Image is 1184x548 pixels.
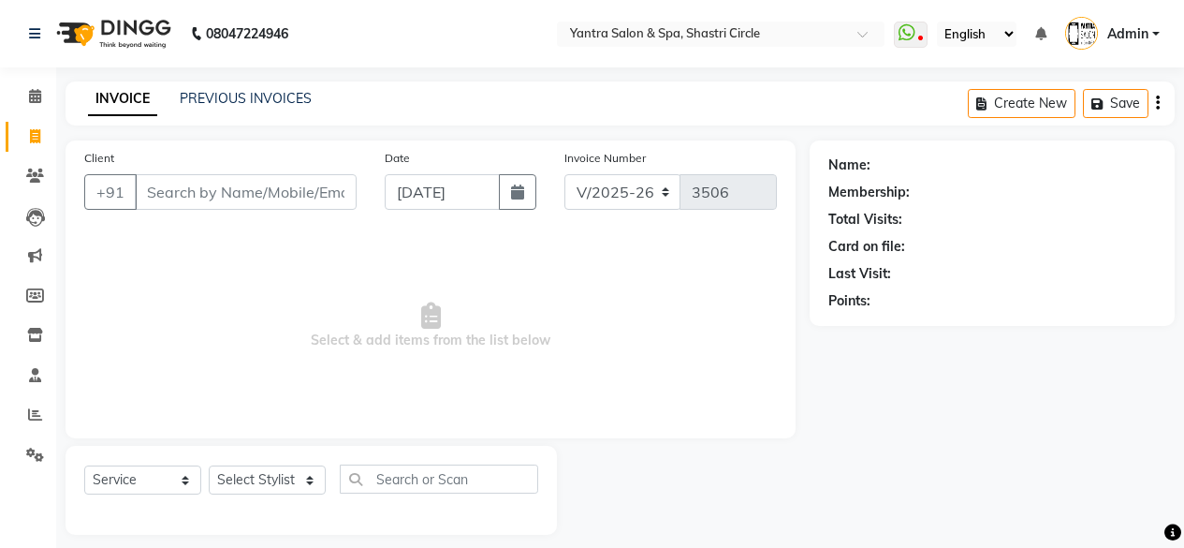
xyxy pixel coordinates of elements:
input: Search by Name/Mobile/Email/Code [135,174,357,210]
b: 08047224946 [206,7,288,60]
input: Search or Scan [340,465,538,494]
img: Admin [1065,17,1098,50]
button: Save [1083,89,1148,118]
span: Select & add items from the list below [84,232,777,420]
div: Points: [828,291,870,311]
div: Membership: [828,183,910,202]
div: Name: [828,156,870,175]
a: INVOICE [88,82,157,116]
label: Date [385,150,410,167]
span: Admin [1107,24,1148,44]
button: +91 [84,174,137,210]
button: Create New [968,89,1075,118]
label: Invoice Number [564,150,646,167]
img: logo [48,7,176,60]
div: Card on file: [828,237,905,257]
label: Client [84,150,114,167]
a: PREVIOUS INVOICES [180,90,312,107]
div: Total Visits: [828,210,902,230]
div: Last Visit: [828,264,891,284]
